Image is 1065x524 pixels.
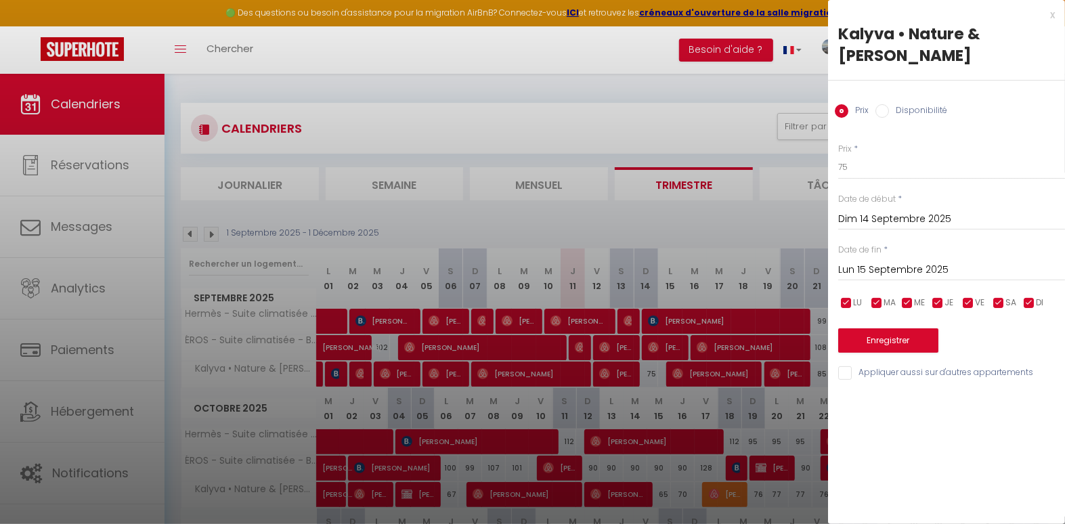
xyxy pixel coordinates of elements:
[944,297,953,309] span: JE
[838,143,852,156] label: Prix
[848,104,869,119] label: Prix
[914,297,925,309] span: ME
[11,5,51,46] button: Ouvrir le widget de chat LiveChat
[853,297,862,309] span: LU
[838,23,1055,66] div: Kalyva • Nature & [PERSON_NAME]
[1005,297,1016,309] span: SA
[889,104,947,119] label: Disponibilité
[838,244,882,257] label: Date de fin
[828,7,1055,23] div: x
[884,297,896,309] span: MA
[1036,297,1043,309] span: DI
[975,297,984,309] span: VE
[838,193,896,206] label: Date de début
[838,328,938,353] button: Enregistrer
